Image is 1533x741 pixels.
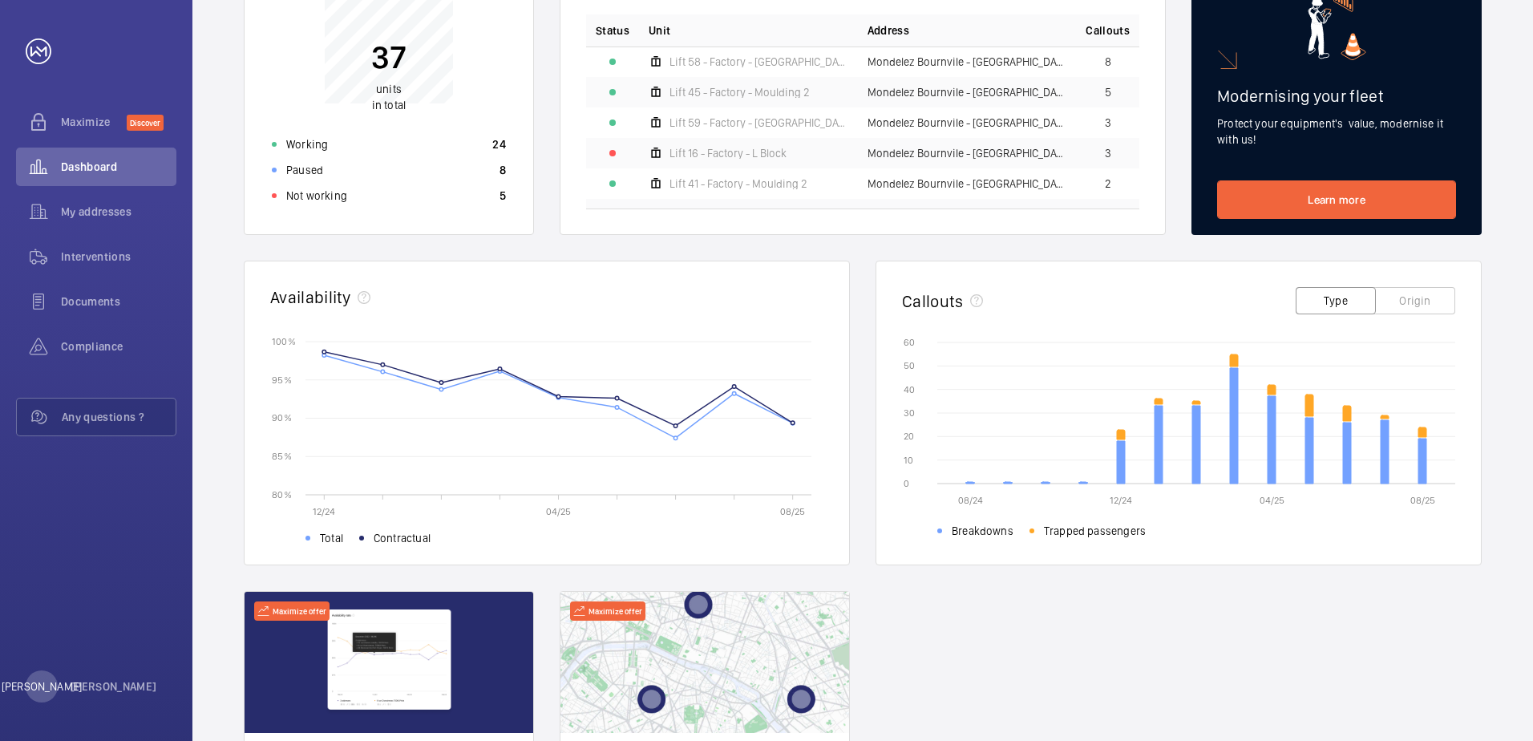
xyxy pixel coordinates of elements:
span: Mondelez Bournvile - [GEOGRAPHIC_DATA], [GEOGRAPHIC_DATA] [868,117,1067,128]
span: Mondelez Bournvile - [GEOGRAPHIC_DATA], [GEOGRAPHIC_DATA] [868,56,1067,67]
span: Trapped passengers [1044,523,1146,539]
span: 3 [1105,148,1111,159]
p: [PERSON_NAME] [71,678,157,694]
span: Mondelez Bournvile - [GEOGRAPHIC_DATA], [GEOGRAPHIC_DATA] [868,87,1067,98]
text: 100 % [272,335,296,346]
span: Callouts [1086,22,1130,38]
span: 3 [1105,117,1111,128]
p: 5 [500,188,506,204]
text: 04/25 [546,506,571,517]
p: Status [596,22,629,38]
text: 20 [904,431,914,442]
text: 60 [904,337,915,348]
text: 08/25 [780,506,805,517]
p: Working [286,136,328,152]
span: Dashboard [61,159,176,175]
p: Not working [286,188,347,204]
span: Lift 16 - Factory - L Block [669,148,787,159]
span: Interventions [61,249,176,265]
p: 37 [371,37,407,77]
p: 24 [492,136,506,152]
text: 10 [904,455,913,466]
span: Mondelez Bournvile - [GEOGRAPHIC_DATA], [GEOGRAPHIC_DATA] [868,148,1067,159]
span: My addresses [61,204,176,220]
p: in total [371,81,407,113]
text: 04/25 [1260,495,1284,506]
text: 50 [904,360,915,371]
text: 40 [904,384,915,395]
span: Documents [61,294,176,310]
span: Lift 45 - Factory - Moulding 2 [669,87,810,98]
span: Any questions ? [62,409,176,425]
span: Total [320,530,343,546]
span: 2 [1105,178,1111,189]
h2: Modernising your fleet [1217,86,1456,106]
span: Breakdowns [952,523,1013,539]
div: Maximize offer [570,601,645,621]
span: units [376,83,402,95]
a: Learn more [1217,180,1456,219]
p: Protect your equipment's value, modernise it with us! [1217,115,1456,148]
span: Maximize [61,114,127,130]
button: Type [1296,287,1376,314]
text: 95 % [272,374,292,385]
span: Compliance [61,338,176,354]
text: 12/24 [1110,495,1132,506]
span: 8 [1105,56,1111,67]
span: Lift 41 - Factory - Moulding 2 [669,178,807,189]
text: 85 % [272,451,292,462]
span: Mondelez Bournvile - [GEOGRAPHIC_DATA], [GEOGRAPHIC_DATA] [868,178,1067,189]
text: 08/25 [1410,495,1435,506]
text: 30 [904,407,915,419]
text: 08/24 [958,495,983,506]
span: Discover [127,115,164,131]
text: 80 % [272,488,292,500]
text: 12/24 [313,506,335,517]
span: Address [868,22,909,38]
p: Paused [286,162,323,178]
p: 8 [500,162,506,178]
button: Origin [1375,287,1455,314]
h2: Availability [270,287,351,307]
span: Lift 59 - Factory - [GEOGRAPHIC_DATA] [669,117,848,128]
span: Contractual [374,530,431,546]
div: Maximize offer [254,601,330,621]
p: [PERSON_NAME] [2,678,82,694]
text: 0 [904,478,909,489]
span: Unit [649,22,670,38]
span: Lift 58 - Factory - [GEOGRAPHIC_DATA] [669,56,848,67]
span: 5 [1105,87,1111,98]
h2: Callouts [902,291,964,311]
text: 90 % [272,412,292,423]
